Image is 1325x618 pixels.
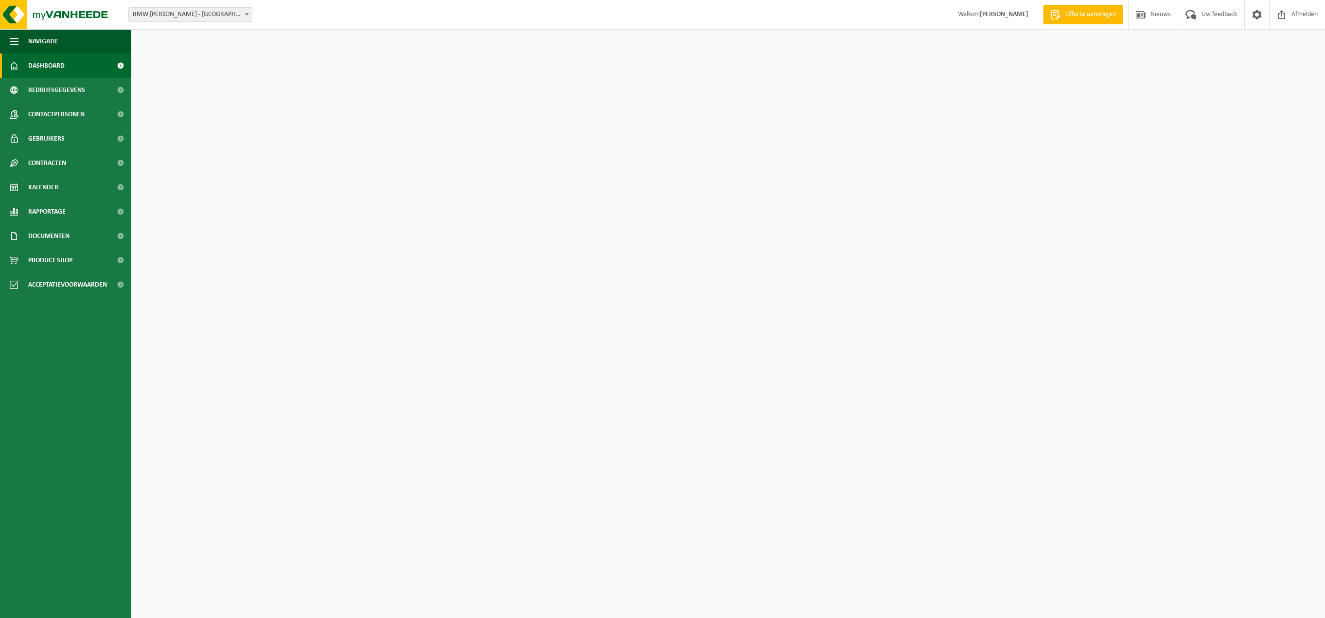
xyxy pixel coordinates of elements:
span: Rapportage [28,200,66,224]
span: Documenten [28,224,70,248]
span: Kalender [28,175,58,200]
strong: [PERSON_NAME] [980,11,1028,18]
span: Navigatie [28,29,58,54]
span: Dashboard [28,54,65,78]
span: Acceptatievoorwaarden [28,273,107,297]
a: Offerte aanvragen [1043,5,1123,24]
span: BMW DE MEY-VERHELST - OOSTENDE [129,8,252,21]
span: BMW DE MEY-VERHELST - OOSTENDE [128,7,252,22]
span: Contactpersonen [28,102,85,127]
span: Bedrijfsgegevens [28,78,85,102]
span: Contracten [28,151,66,175]
span: Gebruikers [28,127,65,151]
span: Product Shop [28,248,72,273]
span: Offerte aanvragen [1063,10,1118,19]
